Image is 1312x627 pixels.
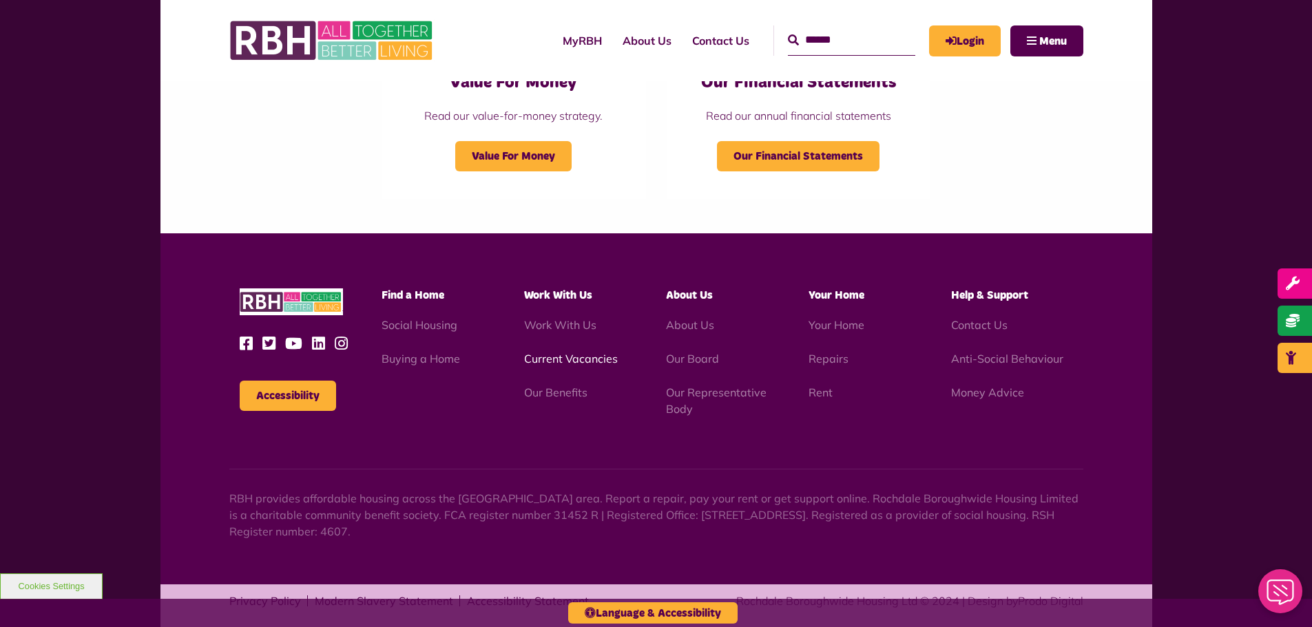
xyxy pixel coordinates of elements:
[951,385,1024,399] a: Money Advice
[568,602,738,624] button: Language & Accessibility
[951,318,1008,332] a: Contact Us
[666,352,719,365] a: Our Board
[612,22,682,59] a: About Us
[382,352,460,365] a: Buying a Home
[382,290,444,301] span: Find a Home
[809,352,848,365] a: Repairs
[666,318,714,332] a: About Us
[809,385,833,399] a: Rent
[455,141,572,171] span: Value For Money
[382,318,457,332] a: Social Housing - open in a new tab
[694,107,903,124] p: Read our annual financial statements
[809,290,864,301] span: Your Home
[788,25,915,55] input: Search
[809,318,864,332] a: Your Home
[694,72,903,94] h3: Our Financial Statements
[1250,565,1312,627] iframe: Netcall Web Assistant for live chat
[666,385,767,416] a: Our Representative Body
[315,595,453,606] a: Modern Slavery Statement - open in a new tab
[229,490,1083,540] p: RBH provides affordable housing across the [GEOGRAPHIC_DATA] area. Report a repair, pay your rent...
[524,352,618,365] a: Current Vacancies
[409,107,618,124] p: Read our value-for-money strategy.
[736,593,1083,609] div: Rochdale Boroughwide Housing Ltd © 2024 | Design by
[1039,36,1067,47] span: Menu
[1018,594,1083,608] a: Prodo Digital - open in a new tab
[467,595,589,606] a: Accessibility Statement
[666,290,713,301] span: About Us
[524,385,587,399] a: Our Benefits
[524,290,592,301] span: Work With Us
[240,381,336,411] button: Accessibility
[409,72,618,94] h3: Value For Money
[951,352,1063,365] a: Anti-Social Behaviour
[929,25,1001,56] a: MyRBH
[240,288,343,315] img: RBH
[552,22,612,59] a: MyRBH
[229,14,436,67] img: RBH
[1010,25,1083,56] button: Navigation
[682,22,760,59] a: Contact Us
[717,141,879,171] span: Our Financial Statements
[951,290,1028,301] span: Help & Support
[229,595,301,606] a: Privacy Policy
[524,318,596,332] a: Work With Us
